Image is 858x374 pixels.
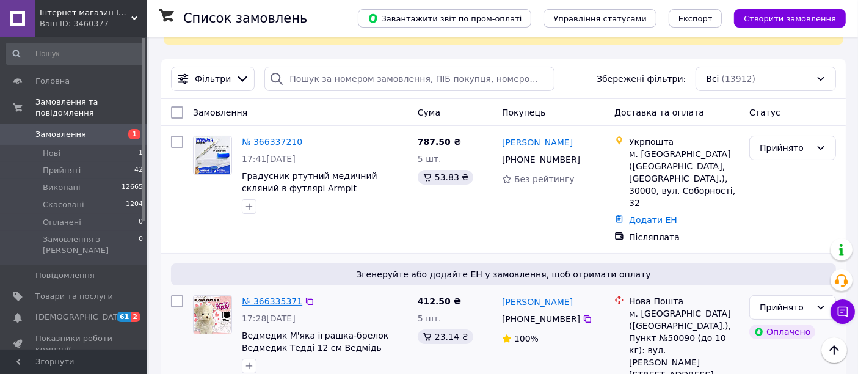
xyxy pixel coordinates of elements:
div: Прийнято [760,301,811,314]
span: Всі [706,73,719,85]
span: 787.50 ₴ [418,137,461,147]
span: Створити замовлення [744,14,836,23]
div: Післяплата [629,231,740,243]
input: Пошук за номером замовлення, ПІБ покупця, номером телефону, Email, номером накладної [264,67,554,91]
span: 1 [139,148,143,159]
span: Виконані [43,182,81,193]
span: Нові [43,148,60,159]
img: Фото товару [195,136,231,174]
div: Ваш ID: 3460377 [40,18,147,29]
img: Фото товару [194,296,231,334]
button: Наверх [821,337,847,363]
span: 0 [139,234,143,256]
span: Замовлення [35,129,86,140]
input: Пошук [6,43,144,65]
div: Нова Пошта [629,295,740,307]
div: Прийнято [760,141,811,155]
span: Замовлення [193,108,247,117]
span: Доставка та оплата [614,108,704,117]
span: Експорт [678,14,713,23]
span: [PHONE_NUMBER] [502,155,580,164]
span: Повідомлення [35,270,95,281]
span: Прийняті [43,165,81,176]
div: 53.83 ₴ [418,170,473,185]
span: Згенеруйте або додайте ЕН у замовлення, щоб отримати оплату [176,268,831,280]
span: Завантажити звіт по пром-оплаті [368,13,522,24]
button: Чат з покупцем [831,299,855,324]
div: 23.14 ₴ [418,329,473,344]
button: Створити замовлення [734,9,846,28]
span: Фільтри [195,73,231,85]
span: Без рейтингу [514,174,575,184]
span: 412.50 ₴ [418,296,461,306]
span: Управління статусами [553,14,647,23]
span: [PHONE_NUMBER] [502,314,580,324]
span: 12665 [122,182,143,193]
div: Укрпошта [629,136,740,148]
span: Скасовані [43,199,84,210]
span: 1204 [126,199,143,210]
span: [DEMOGRAPHIC_DATA] [35,312,126,323]
span: Статус [749,108,780,117]
a: Створити замовлення [722,13,846,23]
span: Інтернет магазин IQ Rapid [40,7,131,18]
a: Фото товару [193,295,232,334]
span: (13912) [722,74,755,84]
span: Головна [35,76,70,87]
a: Фото товару [193,136,232,175]
a: [PERSON_NAME] [502,296,573,308]
h1: Список замовлень [183,11,307,26]
span: Замовлення та повідомлення [35,97,147,119]
a: Градусник ртутний медичний скляний в футлярі Armpit термометр-градусник ртутный медицинский в фут... [242,171,382,218]
span: 1 [128,129,140,139]
span: 17:28[DATE] [242,313,296,323]
span: Показники роботи компанії [35,333,113,355]
span: 17:41[DATE] [242,154,296,164]
span: Товари та послуги [35,291,113,302]
span: Покупець [502,108,545,117]
span: Оплачені [43,217,81,228]
span: Замовлення з [PERSON_NAME] [43,234,139,256]
span: 5 шт. [418,313,442,323]
span: Cума [418,108,440,117]
span: 0 [139,217,143,228]
span: 5 шт. [418,154,442,164]
span: 42 [134,165,143,176]
a: [PERSON_NAME] [502,136,573,148]
span: Збережені фільтри: [597,73,686,85]
a: Додати ЕН [629,215,677,225]
span: 61 [117,312,131,322]
button: Експорт [669,9,722,28]
button: Управління статусами [544,9,656,28]
span: 100% [514,334,539,343]
button: Завантажити звіт по пром-оплаті [358,9,531,28]
a: № 366335371 [242,296,302,306]
span: 2 [131,312,140,322]
a: № 366337210 [242,137,302,147]
div: м. [GEOGRAPHIC_DATA] ([GEOGRAPHIC_DATA], [GEOGRAPHIC_DATA].), 30000, вул. Соборності, 32 [629,148,740,209]
div: Оплачено [749,324,815,339]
